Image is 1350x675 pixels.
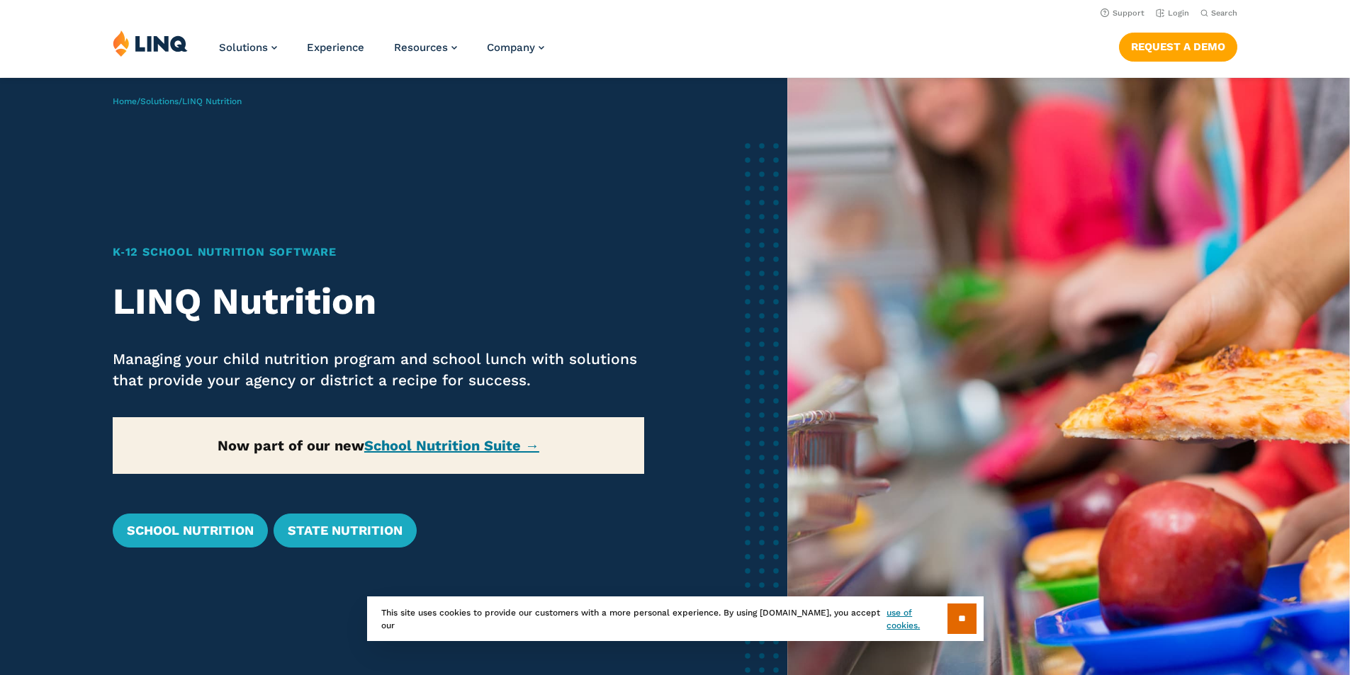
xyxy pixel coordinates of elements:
[182,96,242,106] span: LINQ Nutrition
[113,280,376,323] strong: LINQ Nutrition
[113,348,645,391] p: Managing your child nutrition program and school lunch with solutions that provide your agency or...
[113,514,268,548] a: School Nutrition
[113,96,137,106] a: Home
[394,41,457,54] a: Resources
[218,437,539,454] strong: Now part of our new
[1101,8,1144,18] a: Support
[487,41,535,54] span: Company
[887,606,947,632] a: use of cookies.
[1119,33,1237,61] a: Request a Demo
[140,96,179,106] a: Solutions
[394,41,448,54] span: Resources
[1119,30,1237,61] nav: Button Navigation
[1211,8,1237,18] span: Search
[219,41,277,54] a: Solutions
[487,41,544,54] a: Company
[113,30,188,57] img: LINQ | K‑12 Software
[113,244,645,261] h1: K‑12 School Nutrition Software
[274,514,417,548] a: State Nutrition
[367,596,984,641] div: This site uses cookies to provide our customers with a more personal experience. By using [DOMAIN...
[219,30,544,76] nav: Primary Navigation
[1156,8,1189,18] a: Login
[113,96,242,106] span: / /
[307,41,364,54] a: Experience
[364,437,539,454] a: School Nutrition Suite →
[1200,8,1237,18] button: Open Search Bar
[219,41,268,54] span: Solutions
